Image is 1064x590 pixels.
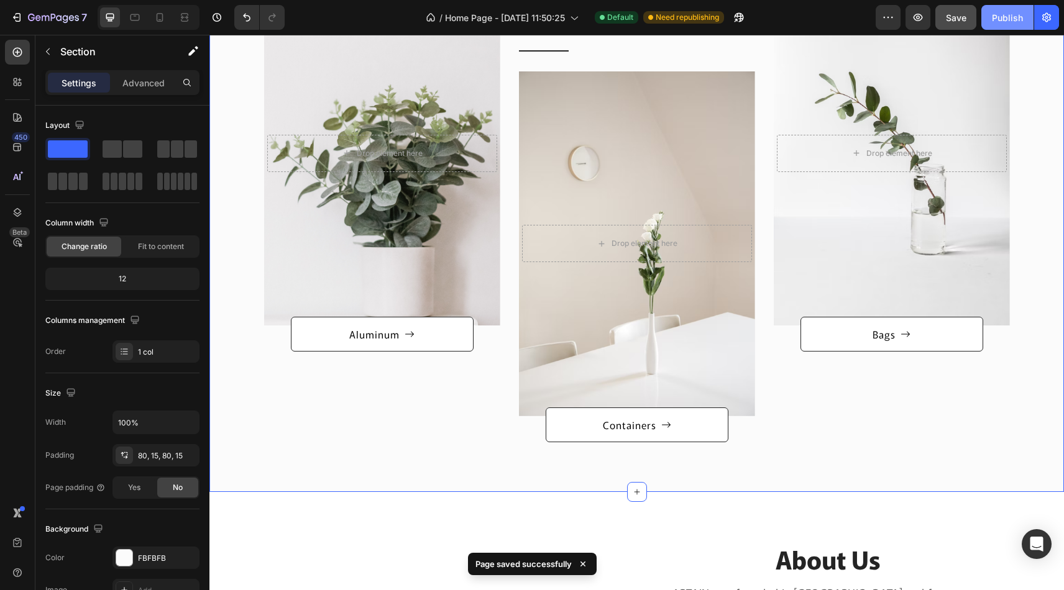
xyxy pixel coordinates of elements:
div: Background [45,521,106,538]
div: 450 [12,132,30,142]
button: <p>Containers</p> [336,373,519,407]
div: Publish [992,11,1023,24]
p: Page saved successfully [475,558,572,570]
span: Save [946,12,966,23]
div: 12 [48,270,197,288]
p: Section [60,44,162,59]
div: Drop element here [147,114,213,124]
span: Home Page - [DATE] 11:50:25 [445,11,565,24]
input: Auto [113,411,199,433]
span: / [439,11,443,24]
button: <p>Bags</p> [591,282,774,317]
div: Layout [45,117,87,134]
div: Column width [45,215,111,232]
button: Save [935,5,976,30]
span: No [173,482,183,493]
p: Settings [62,76,96,89]
p: Advanced [122,76,165,89]
iframe: Design area [209,35,1064,590]
div: Size [45,385,78,402]
div: Overlay [310,37,546,381]
button: 7 [5,5,93,30]
div: Open Intercom Messenger [1022,529,1052,559]
div: Background Image [310,37,546,381]
div: 80, 15, 80, 15 [138,450,196,461]
div: Order [45,346,66,357]
div: Drop element here [657,114,723,124]
span: Need republishing [656,12,719,23]
div: Drop element here [402,204,468,214]
div: Undo/Redo [234,5,285,30]
h3: About Us [438,507,800,542]
p: Containers [393,383,447,397]
div: Columns management [45,312,142,329]
a: Aluminum [81,282,264,317]
div: FBFBFB [138,553,196,564]
p: 7 [81,10,87,25]
span: Yes [128,482,140,493]
span: Change ratio [62,241,107,252]
div: 1 col [138,347,196,358]
div: Width [45,417,66,428]
div: Padding [45,450,74,461]
p: Bags [663,292,686,307]
div: Color [45,552,65,563]
span: Default [607,12,633,23]
button: Publish [981,5,1034,30]
div: Page padding [45,482,106,493]
span: Fit to content [138,241,184,252]
div: Beta [9,227,30,237]
p: Aluminum [140,292,190,307]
